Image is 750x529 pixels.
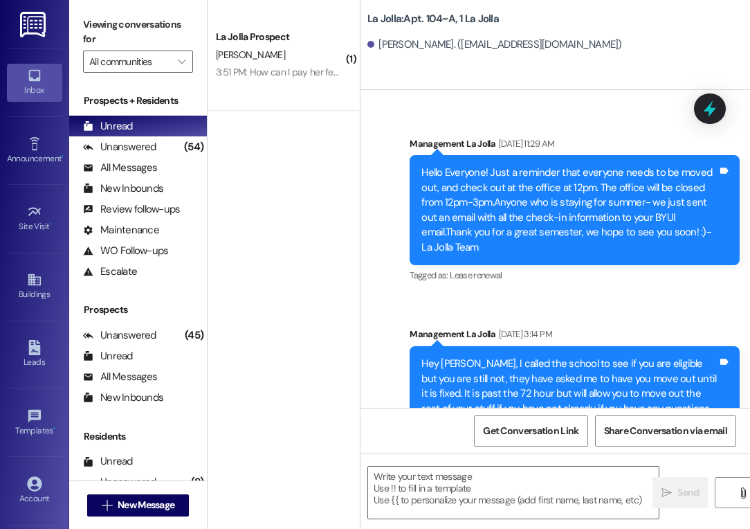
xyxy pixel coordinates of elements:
div: Unanswered [83,475,156,490]
div: Hey [PERSON_NAME], I called the school to see if you are eligible but you are still not, they hav... [421,357,717,431]
a: Inbox [7,64,62,101]
div: WO Follow-ups [83,244,168,258]
b: La Jolla: Apt. 104~A, 1 La Jolla [367,12,499,26]
button: Get Conversation Link [474,415,587,447]
div: [PERSON_NAME]. ([EMAIL_ADDRESS][DOMAIN_NAME]) [367,37,622,52]
div: Unread [83,349,133,364]
i:  [178,56,185,67]
button: Send [652,477,708,508]
i:  [738,487,748,499]
div: Unread [83,454,133,469]
div: All Messages [83,161,157,175]
button: Share Conversation via email [595,415,736,447]
div: La Jolla Prospect [216,30,344,44]
span: Share Conversation via email [604,424,727,438]
span: Get Conversation Link [483,424,578,438]
div: [DATE] 3:14 PM [495,327,552,341]
div: Review follow-ups [83,202,180,217]
span: New Message [118,498,174,512]
a: Site Visit • [7,200,62,237]
img: ResiDesk Logo [20,12,48,37]
i:  [661,487,672,499]
input: All communities [89,51,171,73]
a: Buildings [7,268,62,305]
div: Unanswered [83,328,156,343]
div: 3:51 PM: How can I pay her fees? Ill let her know abt her lease? [216,66,464,78]
span: • [50,219,52,229]
div: Tagged as: [410,265,740,285]
div: New Inbounds [83,391,163,405]
div: New Inbounds [83,181,163,196]
div: Residents [69,429,207,444]
div: Management La Jolla [410,136,740,156]
div: Unread [83,119,133,134]
span: • [62,152,64,161]
a: Account [7,472,62,510]
a: Templates • [7,404,62,442]
div: (45) [181,325,207,346]
div: Escalate [83,264,137,279]
button: New Message [87,494,190,517]
div: [DATE] 11:29 AM [495,136,554,151]
div: All Messages [83,370,157,384]
span: • [53,424,55,433]
span: Lease renewal [450,269,502,281]
div: (54) [181,136,207,158]
div: (9) [187,472,207,493]
div: Prospects [69,303,207,317]
span: [PERSON_NAME] [216,48,285,61]
i:  [102,500,112,511]
span: Send [677,485,699,500]
div: Hello Everyone! Just a reminder that everyone needs to be moved out, and check out at the office ... [421,165,717,255]
div: Maintenance [83,223,159,237]
div: Prospects + Residents [69,93,207,108]
div: Unanswered [83,140,156,154]
label: Viewing conversations for [83,14,193,51]
a: Leads [7,336,62,373]
div: Management La Jolla [410,327,740,346]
